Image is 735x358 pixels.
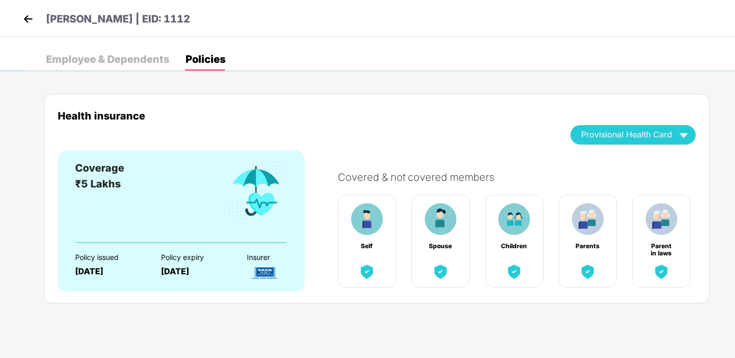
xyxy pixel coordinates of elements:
img: benefitCardImg [431,262,450,281]
div: Spouse [427,243,454,250]
img: benefitCardImg [226,160,287,222]
div: Covered & not covered members [338,171,706,183]
div: Policy expiry [161,253,229,261]
div: Policies [186,54,225,64]
p: [PERSON_NAME] | EID: 1112 [46,11,190,27]
img: benefitCardImg [505,262,523,281]
span: ₹5 Lakhs [75,178,121,190]
img: back [20,11,36,27]
div: Parents [575,243,601,250]
div: Policy issued [75,253,143,261]
img: benefitCardImg [579,262,597,281]
img: benefitCardImg [646,203,677,235]
div: Children [501,243,527,250]
img: InsurerLogo [247,264,283,282]
img: wAAAAASUVORK5CYII= [675,126,693,144]
img: benefitCardImg [425,203,456,235]
div: Coverage [75,160,124,176]
div: Self [354,243,380,250]
div: [DATE] [75,267,143,276]
span: Provisional Health Card [581,132,672,137]
div: [DATE] [161,267,229,276]
img: benefitCardImg [358,262,376,281]
div: Parent in laws [648,243,675,250]
div: Employee & Dependents [46,54,169,64]
img: benefitCardImg [572,203,604,235]
div: Health insurance [58,110,555,122]
img: benefitCardImg [351,203,383,235]
div: Insurer [247,253,315,261]
img: benefitCardImg [652,262,671,281]
img: benefitCardImg [498,203,530,235]
button: Provisional Health Card [570,125,696,145]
